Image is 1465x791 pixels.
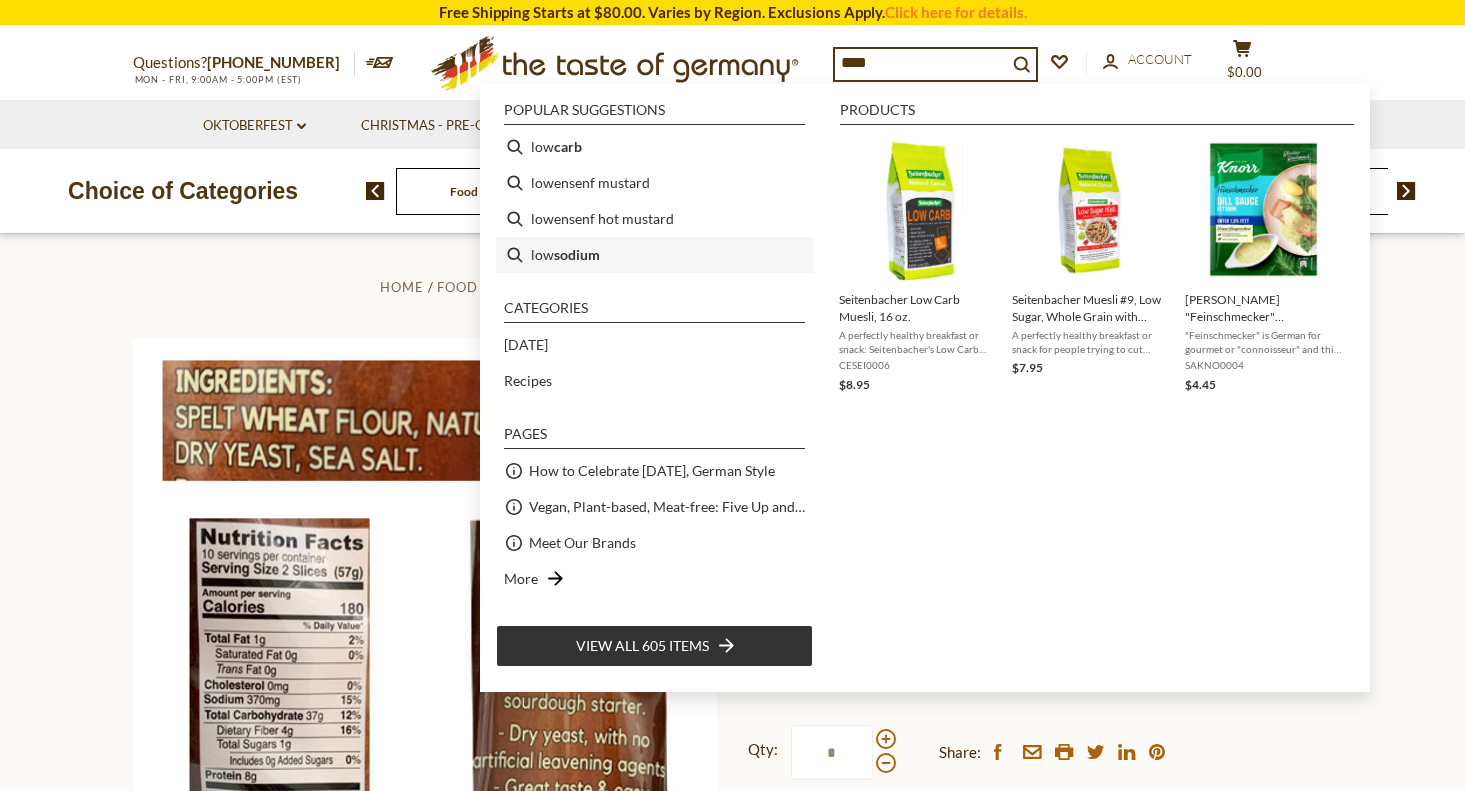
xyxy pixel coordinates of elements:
span: Seitenbacher Muesli #9, Low Sugar, Whole Grain with Strawberries, 16 oz [1012,291,1169,325]
li: [DATE] [496,327,813,363]
a: Account [1103,49,1192,71]
li: Seitenbacher Low Carb Muesli, 16 oz. [831,129,1004,403]
li: How to Celebrate [DATE], German Style [496,453,813,489]
li: low carb [496,129,813,165]
span: Share: [939,740,981,765]
a: How to Celebrate [DATE], German Style [529,459,775,482]
li: Vegan, Plant-based, Meat-free: Five Up and Coming Brands [496,489,813,525]
span: MON - FRI, 9:00AM - 5:00PM (EST) [133,74,303,85]
li: Recipes [496,363,813,399]
a: Christmas - PRE-ORDER [361,115,532,137]
img: next arrow [1397,182,1416,200]
input: Qty: [791,725,873,780]
a: [PERSON_NAME] "Feinschmecker" [PERSON_NAME] Sauce, low fat, 1 oz"Feinschmecker" is German for gou... [1185,137,1342,395]
b: sodium [554,243,600,266]
a: Seitenbacher Low Carb Muesli, 16 oz.A perfectly healthy breakfast or snack: Seitenbacher's Low Ca... [839,137,996,395]
span: $7.95 [1012,360,1043,375]
a: Home [380,279,424,295]
a: Oktoberfest [203,115,306,137]
span: $0.00 [1227,64,1262,80]
b: carb [554,135,582,158]
li: Categories [504,301,805,323]
span: A perfectly healthy breakfast or snack for people trying to cut down on sugar: Seitenbacher's Low... [1012,328,1169,356]
li: Products [840,103,1354,125]
li: lowensenf hot mustard [496,201,813,237]
li: View all 605 items [496,625,813,667]
a: Meet Our Brands [529,531,636,554]
li: More [496,561,813,597]
p: Questions? [133,50,355,76]
span: [PERSON_NAME] "Feinschmecker" [PERSON_NAME] Sauce, low fat, 1 oz [1185,291,1342,325]
li: lowensenf mustard [496,165,813,201]
strong: Qty: [748,737,778,762]
li: Meet Our Brands [496,525,813,561]
a: Food By Category [437,279,581,295]
span: CESEI0006 [839,358,996,372]
span: SAKNO0004 [1185,358,1342,372]
span: View all 605 items [576,635,709,657]
a: Vegan, Plant-based, Meat-free: Five Up and Coming Brands [529,495,805,518]
a: Food By Category [450,184,545,199]
span: "Feinschmecker" is German for gourmet or "connoisseur" and this [PERSON_NAME] sauce honors that n... [1185,328,1342,356]
span: $8.95 [839,377,870,392]
a: Recipes [504,369,552,392]
a: Seitenbacher Muesli #9, Low Sugar, Whole Grain with Strawberries, 16 ozA perfectly healthy breakf... [1012,137,1169,395]
span: A perfectly healthy breakfast or snack: Seitenbacher's Low Carb German muesli, with lots of prote... [839,328,996,356]
a: [DATE] [504,333,548,356]
img: previous arrow [366,182,385,200]
a: [PHONE_NUMBER] [207,53,340,71]
li: Seitenbacher Muesli #9, Low Sugar, Whole Grain with Strawberries, 16 oz [1004,129,1177,403]
li: Pages [504,427,805,449]
span: Account [1128,51,1192,67]
button: $0.00 [1213,39,1273,89]
li: Knorr "Feinschmecker" Dill Sauce, low fat, 1 oz [1177,129,1350,403]
span: $4.45 [1185,377,1216,392]
li: Popular suggestions [504,103,805,125]
span: Seitenbacher Low Carb Muesli, 16 oz. [839,291,996,325]
a: Click here for details. [885,3,1027,21]
li: low sodium [496,237,813,273]
div: Instant Search Results [480,84,1370,692]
